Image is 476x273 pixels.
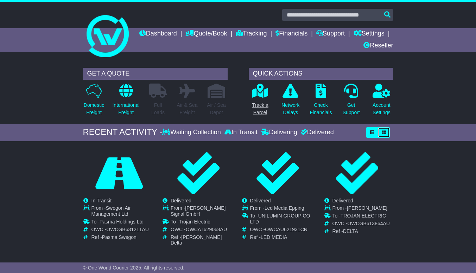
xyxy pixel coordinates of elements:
p: Check Financials [310,102,332,116]
td: Ref - [332,228,390,234]
a: Reseller [363,40,393,52]
p: Air / Sea Depot [207,102,226,116]
span: Swegon Air Management Ltd [91,205,131,217]
p: Full Loads [149,102,167,116]
td: OWC - [171,227,234,234]
td: From - [250,205,314,213]
a: Financials [275,28,307,40]
a: InternationalFreight [112,83,140,120]
span: OWCGB613864AU [347,221,390,226]
a: Dashboard [139,28,177,40]
span: LED MEDIA [261,234,287,240]
span: Delivered [250,198,271,203]
a: NetworkDelays [281,83,300,120]
td: Ref - [250,234,314,240]
td: To - [332,213,390,221]
span: Trojan Electric [179,219,210,225]
a: Support [316,28,345,40]
span: Pasma Holdings Ltd [100,219,144,225]
span: [PERSON_NAME] Signal GmbH [171,205,226,217]
div: Delivered [299,129,334,136]
td: To - [91,219,155,227]
p: Air & Sea Freight [177,102,197,116]
td: OWC - [91,227,155,234]
span: OWCAU621931CN [265,227,307,232]
span: OWCGB631211AU [106,227,149,232]
div: RECENT ACTIVITY - [83,127,163,137]
td: From - [91,205,155,219]
span: [PERSON_NAME] [347,205,387,211]
p: International Freight [112,102,139,116]
span: Delivered [171,198,191,203]
p: Account Settings [373,102,391,116]
p: Domestic Freight [84,102,104,116]
a: Quote/Book [185,28,227,40]
td: From - [332,205,390,213]
span: Led Media Epping [265,205,304,211]
div: QUICK ACTIONS [249,68,393,80]
div: Waiting Collection [162,129,222,136]
td: From - [171,205,234,219]
span: [PERSON_NAME] Delta [171,234,222,246]
span: Pasma Swegon [102,234,137,240]
td: Ref - [171,234,234,246]
td: OWC - [332,221,390,228]
p: Get Support [343,102,360,116]
span: DELTA [343,228,358,234]
a: Track aParcel [252,83,269,120]
p: Track a Parcel [252,102,268,116]
a: DomesticFreight [83,83,104,120]
span: TROJAN ELECTRIC [341,213,386,219]
a: Settings [354,28,385,40]
a: CheckFinancials [309,83,332,120]
a: GetSupport [342,83,360,120]
div: In Transit [223,129,259,136]
span: © One World Courier 2025. All rights reserved. [83,265,185,271]
span: OWCAT629068AU [186,227,227,232]
span: In Transit [91,198,112,203]
span: UNILUMIN GROUP CO LTD [250,213,310,225]
span: Delivered [332,198,353,203]
a: AccountSettings [372,83,391,120]
a: Tracking [236,28,267,40]
p: Network Delays [281,102,299,116]
td: To - [171,219,234,227]
td: Ref - [91,234,155,240]
div: Delivering [259,129,299,136]
td: OWC - [250,227,314,234]
td: To - [250,213,314,227]
div: GET A QUOTE [83,68,228,80]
